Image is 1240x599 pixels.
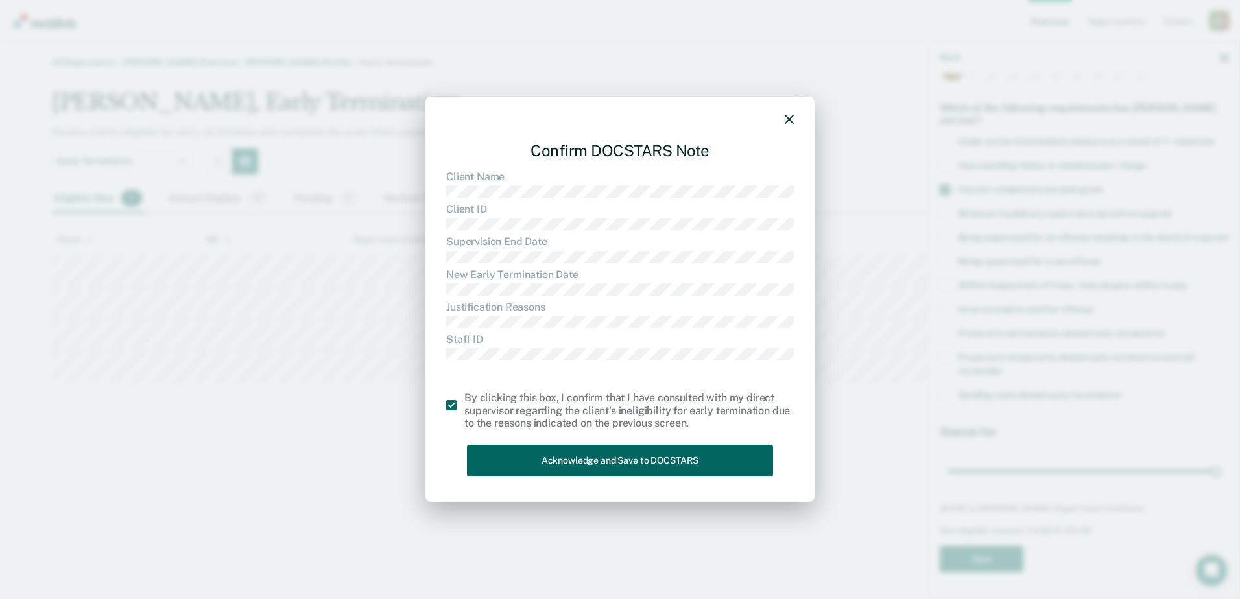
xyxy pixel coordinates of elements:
[446,268,794,281] dt: New Early Termination Date
[467,445,773,476] button: Acknowledge and Save to DOCSTARS
[446,131,794,170] div: Confirm DOCSTARS Note
[446,170,794,183] dt: Client Name
[446,235,794,248] dt: Supervision End Date
[464,392,794,430] div: By clicking this box, I confirm that I have consulted with my direct supervisor regarding the cli...
[446,333,794,346] dt: Staff ID
[446,203,794,215] dt: Client ID
[446,301,794,313] dt: Justification Reasons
